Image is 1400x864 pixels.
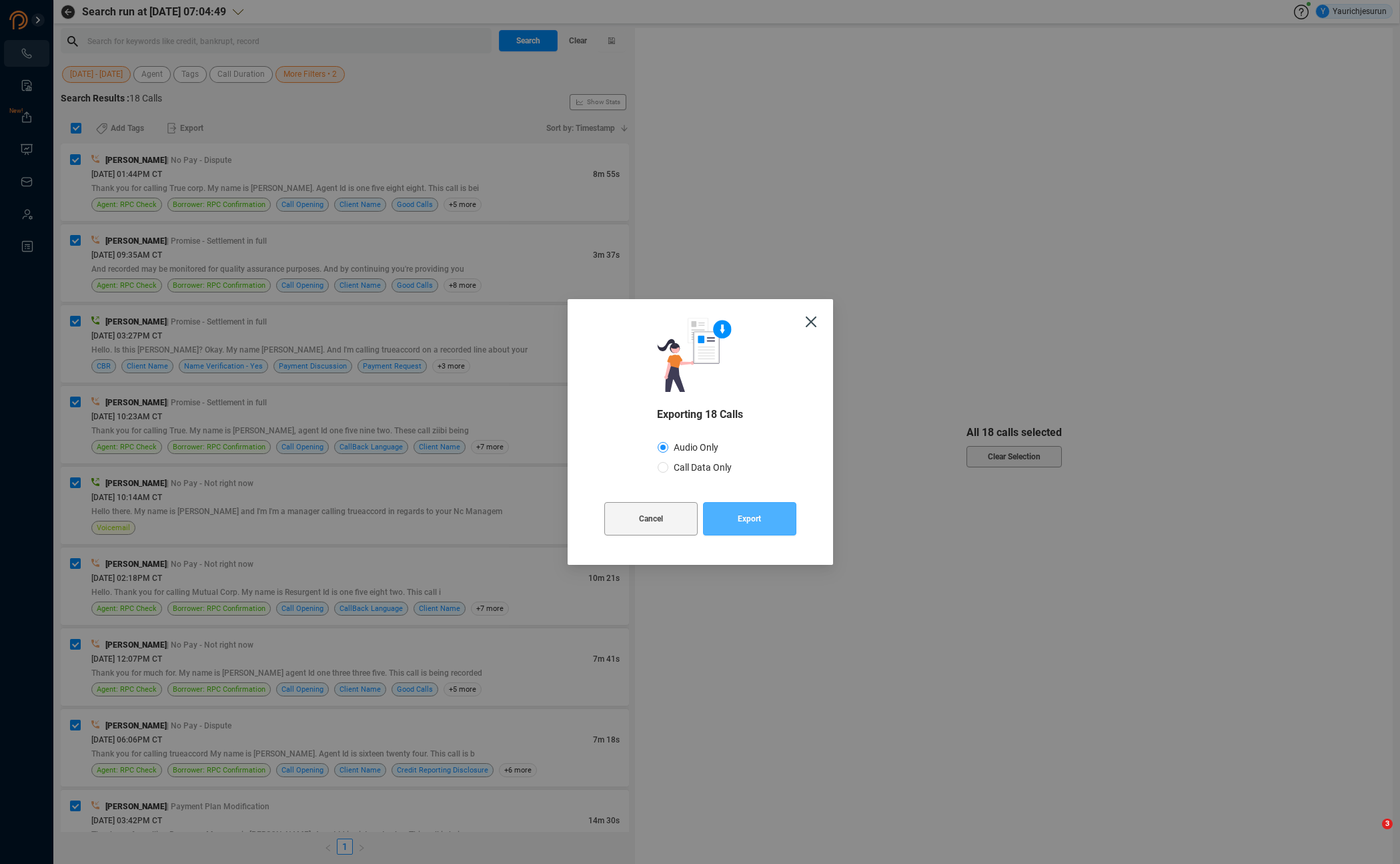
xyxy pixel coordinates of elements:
iframe: Intercom live chat [1355,819,1387,851]
button: Close [789,299,833,343]
span: Exporting 18 Calls [657,406,743,423]
span: Audio Only [668,442,724,453]
span: Call Data Only [668,462,737,473]
span: Cancel [639,502,663,535]
span: 3 [1382,819,1393,829]
span: Export [738,502,761,535]
button: Cancel [604,502,698,535]
button: Export [703,502,796,535]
